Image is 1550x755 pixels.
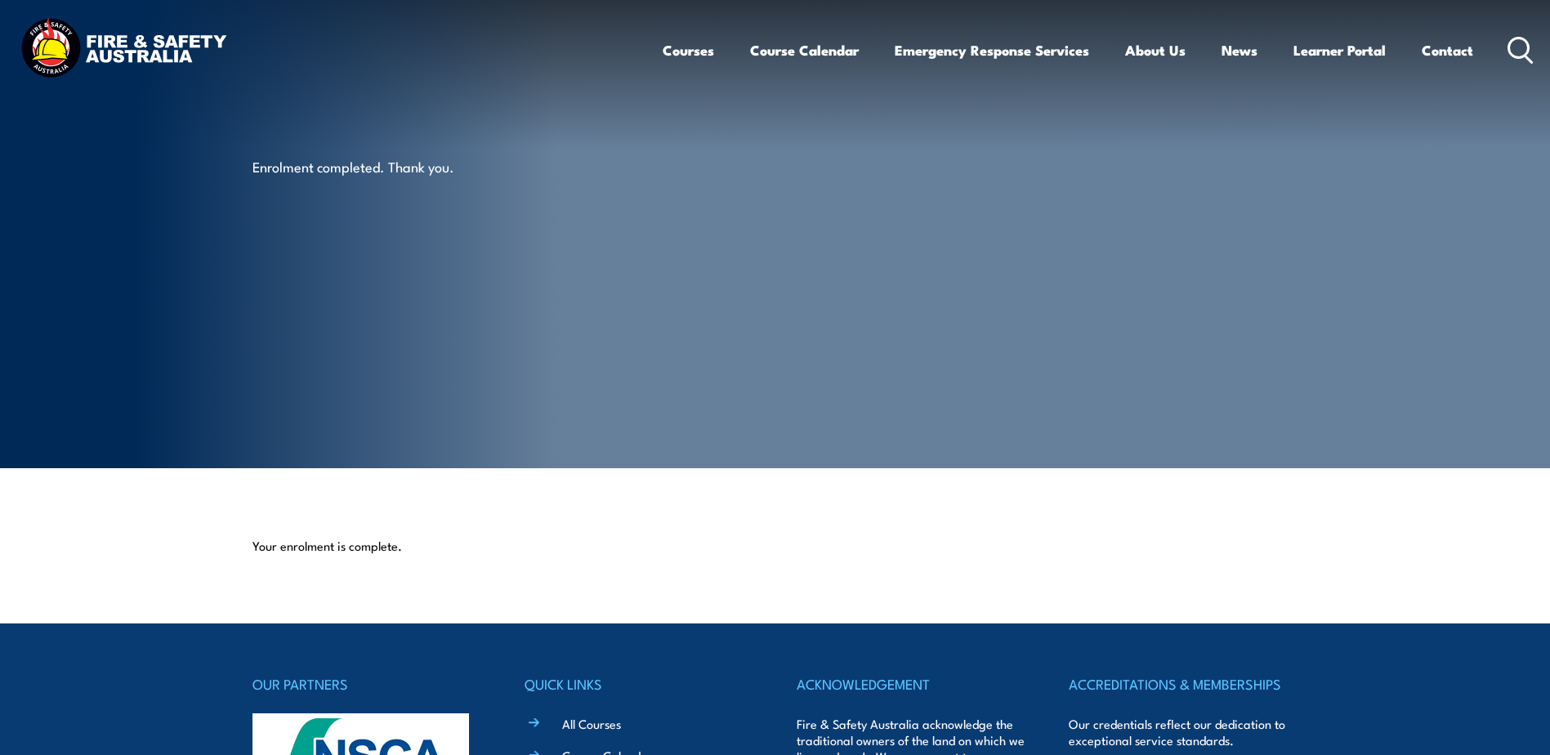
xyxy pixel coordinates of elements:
[750,29,859,72] a: Course Calendar
[252,538,1298,554] p: Your enrolment is complete.
[1125,29,1186,72] a: About Us
[252,157,551,176] p: Enrolment completed. Thank you.
[1422,29,1473,72] a: Contact
[663,29,714,72] a: Courses
[1069,672,1298,695] h4: ACCREDITATIONS & MEMBERSHIPS
[1293,29,1386,72] a: Learner Portal
[1069,716,1298,748] p: Our credentials reflect our dedication to exceptional service standards.
[1222,29,1257,72] a: News
[525,672,753,695] h4: QUICK LINKS
[797,672,1025,695] h4: ACKNOWLEDGEMENT
[252,672,481,695] h4: OUR PARTNERS
[895,29,1089,72] a: Emergency Response Services
[562,715,621,732] a: All Courses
